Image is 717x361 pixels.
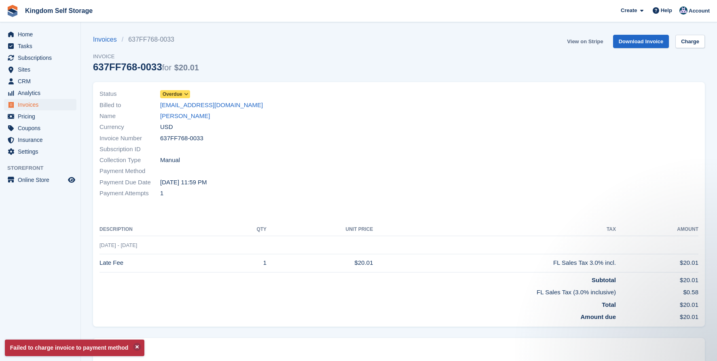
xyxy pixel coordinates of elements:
span: Status [99,89,160,99]
a: menu [4,52,76,63]
span: Online Store [18,174,66,186]
td: Late Fee [99,254,228,272]
a: Overdue [160,89,190,99]
a: menu [4,146,76,157]
span: Help [661,6,672,15]
span: Payment Attempts [99,189,160,198]
img: stora-icon-8386f47178a22dfd0bd8f6a31ec36ba5ce8667c1dd55bd0f319d3a0aa187defe.svg [6,5,19,17]
span: Insurance [18,134,66,146]
td: FL Sales Tax (3.0% inclusive) [99,285,616,297]
a: Download Invoice [613,35,669,48]
span: Analytics [18,87,66,99]
td: $20.01 [616,297,698,310]
span: Storefront [7,164,80,172]
span: Subscriptions [18,52,66,63]
a: menu [4,76,76,87]
a: menu [4,174,76,186]
a: Invoices [93,35,122,44]
span: Sites [18,64,66,75]
span: Payment Due Date [99,178,160,187]
div: 637FF768-0033 [93,61,199,72]
span: Tasks [18,40,66,52]
td: $20.01 [616,254,698,272]
td: $20.01 [616,272,698,285]
span: [DATE] - [DATE] [99,242,137,248]
a: menu [4,40,76,52]
span: Pricing [18,111,66,122]
a: menu [4,134,76,146]
span: Collection Type [99,156,160,165]
a: menu [4,111,76,122]
strong: Total [602,301,616,308]
td: $20.01 [266,254,373,272]
time: 2025-09-06 03:59:59 UTC [160,178,207,187]
span: Overdue [163,91,182,98]
span: Settings [18,146,66,157]
a: menu [4,99,76,110]
span: Invoice [93,53,199,61]
span: $20.01 [174,63,199,72]
span: Account [689,7,710,15]
span: Billed to [99,101,160,110]
a: Kingdom Self Storage [22,4,96,17]
a: [EMAIL_ADDRESS][DOMAIN_NAME] [160,101,263,110]
span: Invoices [18,99,66,110]
span: 1 [160,189,163,198]
nav: breadcrumbs [93,35,199,44]
span: Name [99,112,160,121]
th: Description [99,223,228,236]
span: Payment Method [99,167,160,176]
a: Preview store [67,175,76,185]
h2: Payments [99,344,698,355]
p: Failed to charge invoice to payment method [5,340,144,356]
span: Coupons [18,122,66,134]
strong: Subtotal [592,277,616,283]
img: Bradley Werlin [679,6,687,15]
th: Amount [616,223,698,236]
td: $0.58 [616,285,698,297]
a: [PERSON_NAME] [160,112,210,121]
span: USD [160,122,173,132]
a: menu [4,87,76,99]
span: Subscription ID [99,145,160,154]
th: QTY [228,223,267,236]
td: $20.01 [616,309,698,322]
a: Charge [675,35,705,48]
th: Tax [373,223,616,236]
span: for [162,63,171,72]
span: Create [621,6,637,15]
a: menu [4,29,76,40]
a: menu [4,122,76,134]
th: Unit Price [266,223,373,236]
strong: Amount due [581,313,616,320]
span: Home [18,29,66,40]
span: 637FF768-0033 [160,134,203,143]
td: 1 [228,254,267,272]
span: CRM [18,76,66,87]
span: Invoice Number [99,134,160,143]
span: Currency [99,122,160,132]
a: menu [4,64,76,75]
span: Manual [160,156,180,165]
div: FL Sales Tax 3.0% incl. [373,258,616,268]
a: View on Stripe [564,35,606,48]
